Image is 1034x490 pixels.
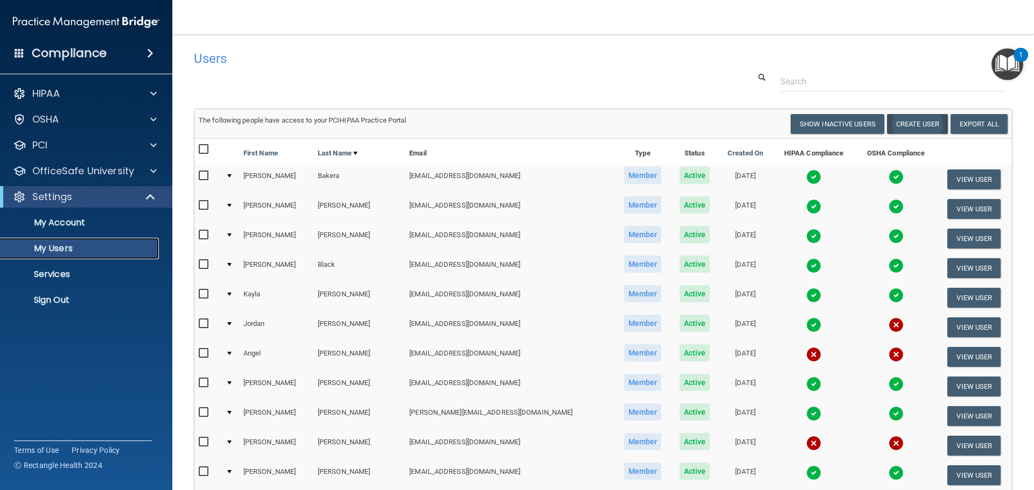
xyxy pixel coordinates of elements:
img: tick.e7d51cea.svg [889,465,904,480]
img: tick.e7d51cea.svg [889,288,904,303]
td: Black [313,253,405,283]
td: [DATE] [718,313,772,342]
a: Privacy Policy [72,445,120,456]
td: [PERSON_NAME] [239,401,313,431]
span: Active [680,285,710,302]
td: [PERSON_NAME] [313,313,405,342]
span: Member [624,226,662,243]
img: tick.e7d51cea.svg [806,406,821,421]
td: [DATE] [718,224,772,253]
button: Show Inactive Users [791,114,884,134]
button: Open Resource Center, 1 new notification [991,48,1023,80]
input: Search [780,72,1004,91]
span: Active [680,403,710,421]
td: [DATE] [718,401,772,431]
button: View User [947,377,1001,396]
button: View User [947,465,1001,485]
img: tick.e7d51cea.svg [889,229,904,244]
td: [PERSON_NAME] [239,194,313,224]
a: OSHA [13,113,157,126]
span: Member [624,196,662,214]
td: [PERSON_NAME] [239,253,313,283]
th: OSHA Compliance [855,139,937,165]
span: Member [624,167,662,184]
a: Export All [951,114,1008,134]
img: tick.e7d51cea.svg [806,258,821,273]
a: HIPAA [13,87,157,100]
img: cross.ca9f0e7f.svg [889,436,904,451]
td: [DATE] [718,342,772,372]
td: Angel [239,342,313,372]
span: Active [680,344,710,361]
img: cross.ca9f0e7f.svg [806,347,821,362]
td: [DATE] [718,372,772,401]
img: tick.e7d51cea.svg [889,169,904,184]
th: Email [405,139,614,165]
img: tick.e7d51cea.svg [889,258,904,273]
th: Type [614,139,670,165]
td: [PERSON_NAME] [313,372,405,401]
span: Active [680,463,710,480]
td: [EMAIL_ADDRESS][DOMAIN_NAME] [405,313,614,342]
td: [EMAIL_ADDRESS][DOMAIN_NAME] [405,165,614,194]
p: PCI [32,139,47,152]
td: [DATE] [718,165,772,194]
td: [DATE] [718,253,772,283]
span: Active [680,226,710,243]
button: View User [947,199,1001,219]
p: HIPAA [32,87,60,100]
th: HIPAA Compliance [772,139,855,165]
span: Active [680,374,710,391]
td: Bakera [313,165,405,194]
img: tick.e7d51cea.svg [889,406,904,421]
button: Create User [887,114,948,134]
td: [PERSON_NAME] [313,224,405,253]
span: Ⓒ Rectangle Health 2024 [14,460,102,471]
td: [EMAIL_ADDRESS][DOMAIN_NAME] [405,460,614,490]
td: [EMAIL_ADDRESS][DOMAIN_NAME] [405,342,614,372]
span: Member [624,374,662,391]
td: [PERSON_NAME] [239,431,313,460]
img: cross.ca9f0e7f.svg [806,436,821,451]
td: [PERSON_NAME] [239,460,313,490]
img: tick.e7d51cea.svg [806,229,821,244]
p: Settings [32,190,72,203]
td: [PERSON_NAME] [313,342,405,372]
img: tick.e7d51cea.svg [889,377,904,392]
h4: Compliance [32,46,107,61]
td: [EMAIL_ADDRESS][DOMAIN_NAME] [405,283,614,313]
th: Status [671,139,719,165]
td: [EMAIL_ADDRESS][DOMAIN_NAME] [405,194,614,224]
span: Member [624,255,662,273]
td: [PERSON_NAME] [239,165,313,194]
span: Member [624,285,662,302]
td: [DATE] [718,283,772,313]
td: [PERSON_NAME] [313,194,405,224]
p: My Users [7,243,154,254]
a: OfficeSafe University [13,165,157,177]
span: Active [680,433,710,450]
button: View User [947,406,1001,426]
img: cross.ca9f0e7f.svg [889,317,904,332]
img: tick.e7d51cea.svg [806,199,821,214]
span: Member [624,433,662,450]
img: tick.e7d51cea.svg [806,377,821,392]
td: [EMAIL_ADDRESS][DOMAIN_NAME] [405,372,614,401]
button: View User [947,436,1001,456]
span: Member [624,403,662,421]
button: View User [947,288,1001,308]
img: cross.ca9f0e7f.svg [889,347,904,362]
button: View User [947,229,1001,248]
p: My Account [7,217,154,228]
p: OfficeSafe University [32,165,134,177]
td: [EMAIL_ADDRESS][DOMAIN_NAME] [405,224,614,253]
span: Member [624,463,662,480]
a: Last Name [318,147,358,160]
span: Active [680,315,710,332]
span: Member [624,315,662,332]
img: tick.e7d51cea.svg [806,288,821,303]
div: 1 [1019,55,1023,69]
img: tick.e7d51cea.svg [889,199,904,214]
button: View User [947,169,1001,189]
img: tick.e7d51cea.svg [806,465,821,480]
